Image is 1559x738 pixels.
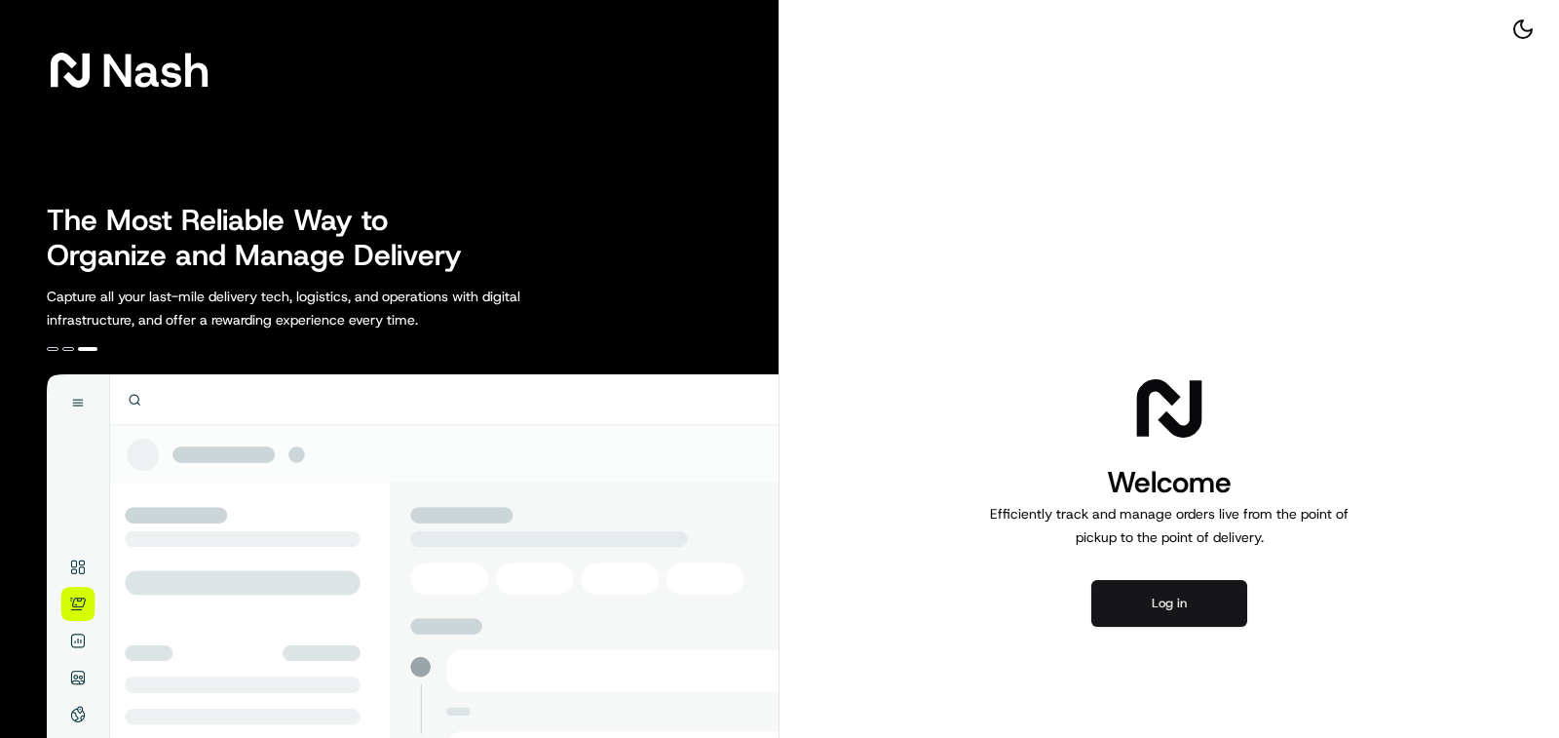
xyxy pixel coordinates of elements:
h2: The Most Reliable Way to Organize and Manage Delivery [47,203,483,273]
p: Capture all your last-mile delivery tech, logistics, and operations with digital infrastructure, ... [47,285,608,331]
button: Log in [1091,580,1247,627]
p: Efficiently track and manage orders live from the point of pickup to the point of delivery. [982,502,1356,549]
span: Nash [101,51,209,90]
h1: Welcome [982,463,1356,502]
